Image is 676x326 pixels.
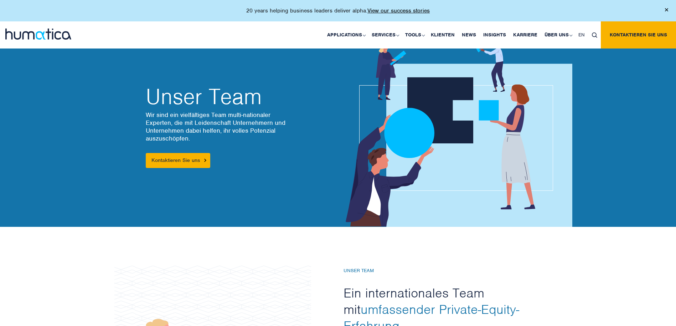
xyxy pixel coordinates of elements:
[427,21,458,49] a: Klienten
[575,21,588,49] a: EN
[510,21,541,49] a: Karriere
[204,159,206,162] img: arrowicon
[344,268,536,274] h6: Unser Team
[146,153,210,168] a: Kontaktieren Sie uns
[601,21,676,49] a: Kontaktieren Sie uns
[368,21,402,49] a: Services
[246,7,430,14] p: 20 years helping business leaders deliver alpha.
[541,21,575,49] a: Über uns
[458,21,480,49] a: News
[146,86,331,107] h2: Unser Team
[146,111,331,142] p: Wir sind ein vielfältiges Team multi-nationaler Experten, die mit Leidenschaft Unternehmern und U...
[578,32,585,38] span: EN
[327,38,572,227] img: about_banner1
[592,32,597,38] img: search_icon
[324,21,368,49] a: Applications
[480,21,510,49] a: Insights
[402,21,427,49] a: Tools
[367,7,430,14] a: View our success stories
[5,29,71,40] img: logo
